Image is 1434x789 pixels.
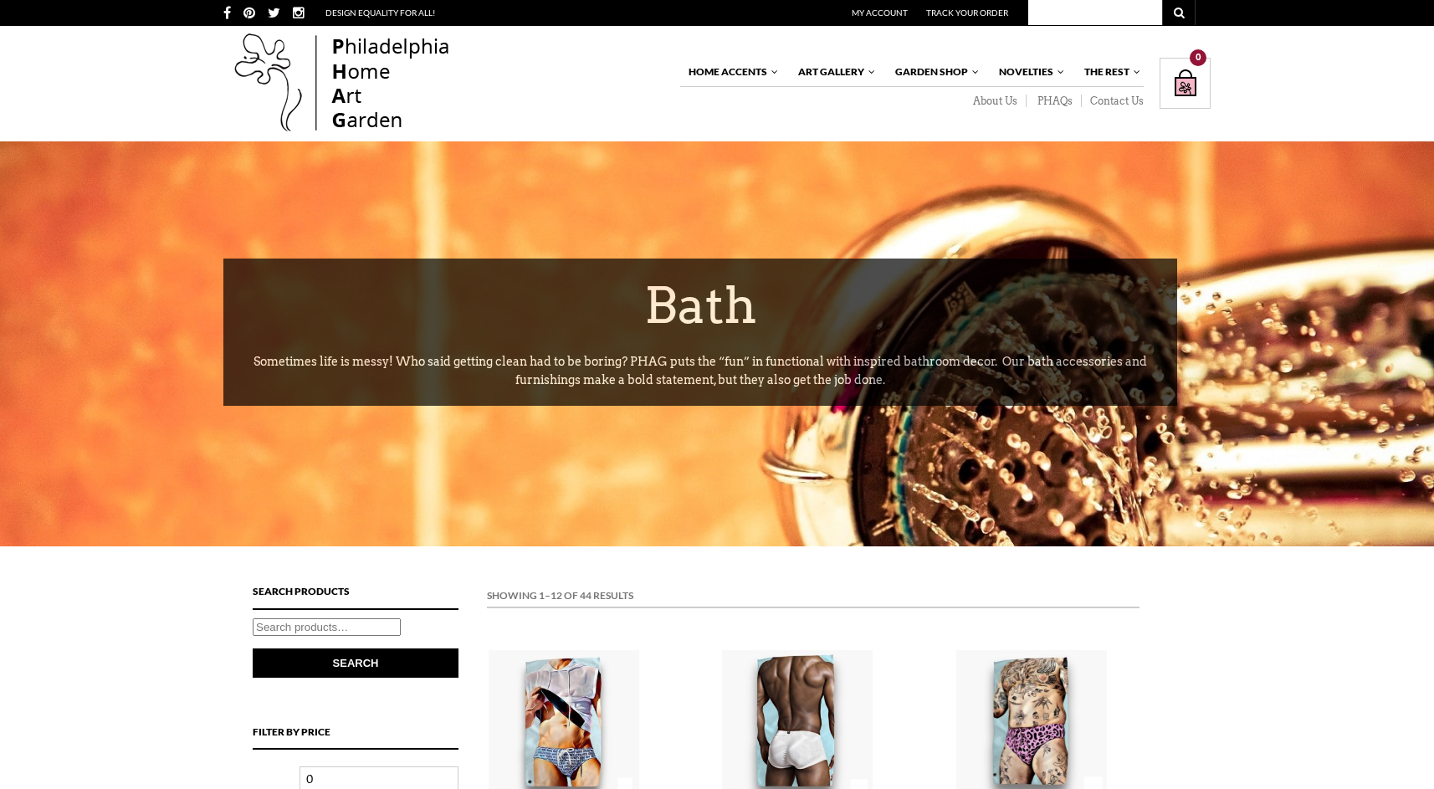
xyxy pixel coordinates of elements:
a: Contact Us [1082,95,1144,108]
a: Garden Shop [887,58,981,86]
input: Search products… [253,618,401,636]
a: The Rest [1076,58,1142,86]
p: Sometimes life is messy! Who said getting clean had to be boring? PHAG puts the “fun” in function... [223,352,1177,406]
a: My Account [852,8,908,18]
a: PHAQs [1027,95,1082,108]
button: Search [253,648,458,678]
h4: Filter by price [253,724,458,751]
a: Home Accents [680,58,780,86]
a: About Us [962,95,1027,108]
a: Art Gallery [790,58,877,86]
a: Track Your Order [926,8,1008,18]
div: 0 [1190,49,1206,66]
a: Novelties [991,58,1066,86]
h4: Search Products [253,583,458,610]
h1: Bath [223,259,1177,352]
em: Showing 1–12 of 44 results [487,587,633,604]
